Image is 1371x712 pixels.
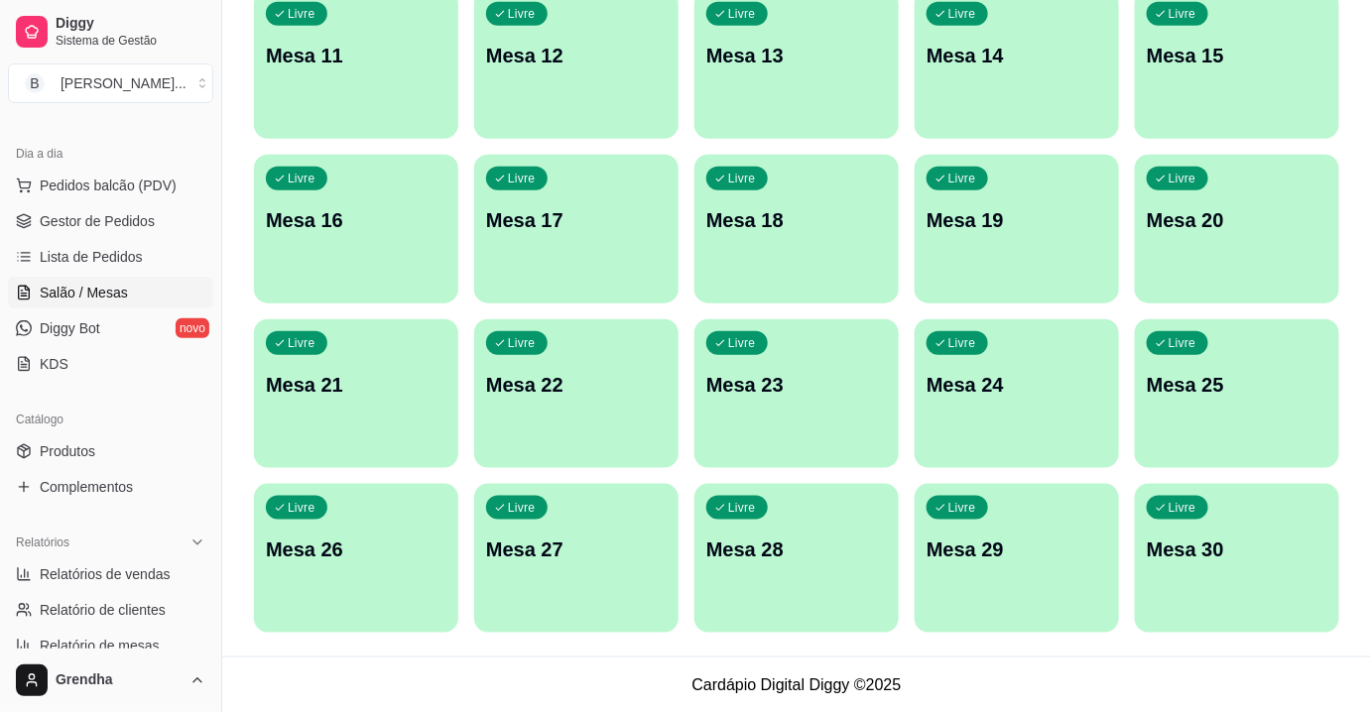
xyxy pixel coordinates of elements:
p: Livre [1169,6,1196,22]
a: Gestor de Pedidos [8,205,213,237]
div: Dia a dia [8,138,213,170]
p: Livre [1169,171,1196,186]
p: Livre [288,500,315,516]
span: Diggy Bot [40,318,100,338]
p: Mesa 25 [1147,371,1327,399]
p: Livre [508,171,536,186]
p: Livre [728,500,756,516]
span: Diggy [56,15,205,33]
span: B [25,73,45,93]
button: LivreMesa 20 [1135,155,1339,303]
p: Livre [508,500,536,516]
p: Mesa 26 [266,535,446,563]
button: Select a team [8,63,213,103]
p: Mesa 19 [927,206,1107,234]
span: Produtos [40,441,95,461]
button: Grendha [8,656,213,704]
div: [PERSON_NAME] ... [61,73,187,93]
button: LivreMesa 25 [1135,319,1339,468]
p: Livre [508,335,536,351]
a: Salão / Mesas [8,277,213,308]
p: Livre [508,6,536,22]
p: Mesa 23 [706,371,887,399]
a: Relatório de clientes [8,594,213,626]
p: Livre [728,335,756,351]
p: Mesa 21 [266,371,446,399]
p: Mesa 28 [706,535,887,563]
p: Mesa 30 [1147,535,1327,563]
p: Mesa 13 [706,42,887,69]
p: Livre [1169,500,1196,516]
p: Livre [728,171,756,186]
a: Produtos [8,435,213,467]
span: Lista de Pedidos [40,247,143,267]
button: LivreMesa 22 [474,319,679,468]
span: Complementos [40,477,133,497]
span: KDS [40,354,68,374]
span: Salão / Mesas [40,283,128,302]
span: Sistema de Gestão [56,33,205,49]
span: Relatórios de vendas [40,564,171,584]
p: Mesa 16 [266,206,446,234]
a: KDS [8,348,213,380]
a: DiggySistema de Gestão [8,8,213,56]
p: Livre [948,335,976,351]
button: LivreMesa 17 [474,155,679,303]
button: LivreMesa 29 [915,484,1119,633]
button: LivreMesa 16 [254,155,458,303]
span: Relatório de mesas [40,636,160,655]
a: Lista de Pedidos [8,241,213,273]
p: Mesa 27 [486,535,667,563]
p: Livre [948,6,976,22]
p: Livre [1169,335,1196,351]
p: Livre [948,500,976,516]
a: Relatórios de vendas [8,558,213,590]
p: Mesa 15 [1147,42,1327,69]
p: Mesa 22 [486,371,667,399]
p: Livre [288,6,315,22]
button: LivreMesa 26 [254,484,458,633]
p: Mesa 14 [927,42,1107,69]
p: Mesa 24 [927,371,1107,399]
p: Mesa 29 [927,535,1107,563]
div: Catálogo [8,404,213,435]
p: Mesa 17 [486,206,667,234]
button: LivreMesa 21 [254,319,458,468]
p: Mesa 11 [266,42,446,69]
span: Grendha [56,671,182,689]
p: Livre [728,6,756,22]
button: LivreMesa 28 [694,484,899,633]
a: Diggy Botnovo [8,312,213,344]
button: LivreMesa 18 [694,155,899,303]
p: Livre [288,171,315,186]
span: Relatórios [16,534,69,550]
span: Gestor de Pedidos [40,211,155,231]
button: LivreMesa 19 [915,155,1119,303]
p: Livre [948,171,976,186]
button: LivreMesa 23 [694,319,899,468]
p: Mesa 18 [706,206,887,234]
a: Relatório de mesas [8,630,213,661]
span: Relatório de clientes [40,600,166,620]
button: LivreMesa 30 [1135,484,1339,633]
p: Mesa 20 [1147,206,1327,234]
button: LivreMesa 27 [474,484,679,633]
span: Pedidos balcão (PDV) [40,176,177,195]
button: Pedidos balcão (PDV) [8,170,213,201]
button: LivreMesa 24 [915,319,1119,468]
p: Livre [288,335,315,351]
p: Mesa 12 [486,42,667,69]
a: Complementos [8,471,213,503]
